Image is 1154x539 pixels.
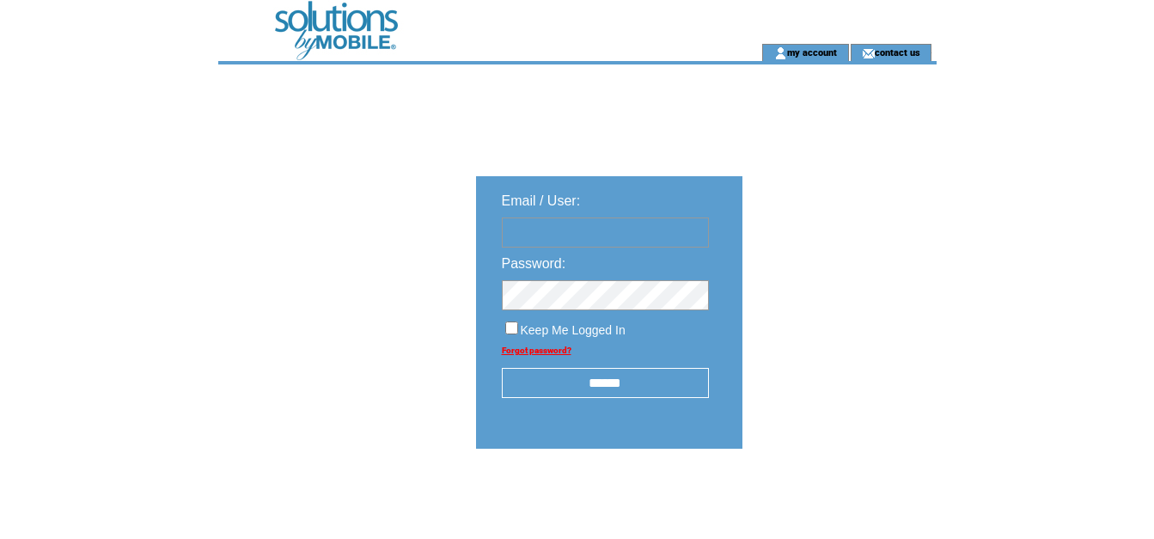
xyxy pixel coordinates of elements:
[502,193,581,208] span: Email / User:
[862,46,875,60] img: contact_us_icon.gif;jsessionid=038648740289A4B9B9C222607C187FD8
[875,46,920,58] a: contact us
[787,46,837,58] a: my account
[502,346,571,355] a: Forgot password?
[792,492,878,513] img: transparent.png;jsessionid=038648740289A4B9B9C222607C187FD8
[502,256,566,271] span: Password:
[774,46,787,60] img: account_icon.gif;jsessionid=038648740289A4B9B9C222607C187FD8
[521,323,626,337] span: Keep Me Logged In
